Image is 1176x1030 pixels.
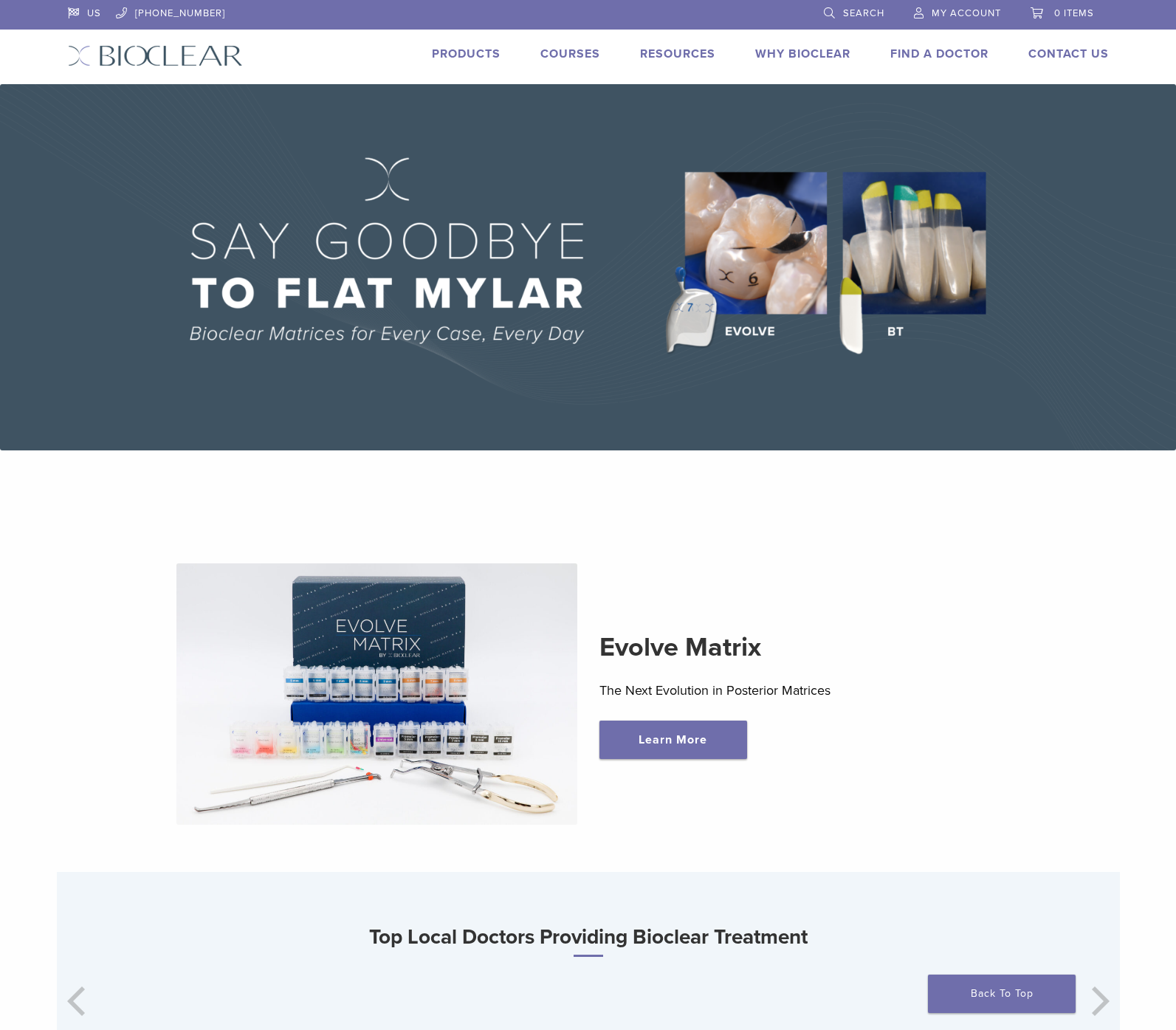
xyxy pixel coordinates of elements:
[599,679,1000,701] p: The Next Evolution in Posterior Matrices
[640,47,715,61] a: Resources
[1028,47,1109,61] a: Contact Us
[599,630,1000,665] h2: Evolve Matrix
[890,47,988,61] a: Find A Doctor
[432,47,501,61] a: Products
[843,7,884,19] span: Search
[68,45,243,66] img: Bioclear
[1054,7,1094,19] span: 0 items
[176,563,577,825] img: Evolve Matrix
[928,975,1076,1013] a: Back To Top
[599,721,747,759] a: Learn More
[932,7,1001,19] span: My Account
[540,47,600,61] a: Courses
[57,919,1120,957] h3: Top Local Doctors Providing Bioclear Treatment
[755,47,850,61] a: Why Bioclear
